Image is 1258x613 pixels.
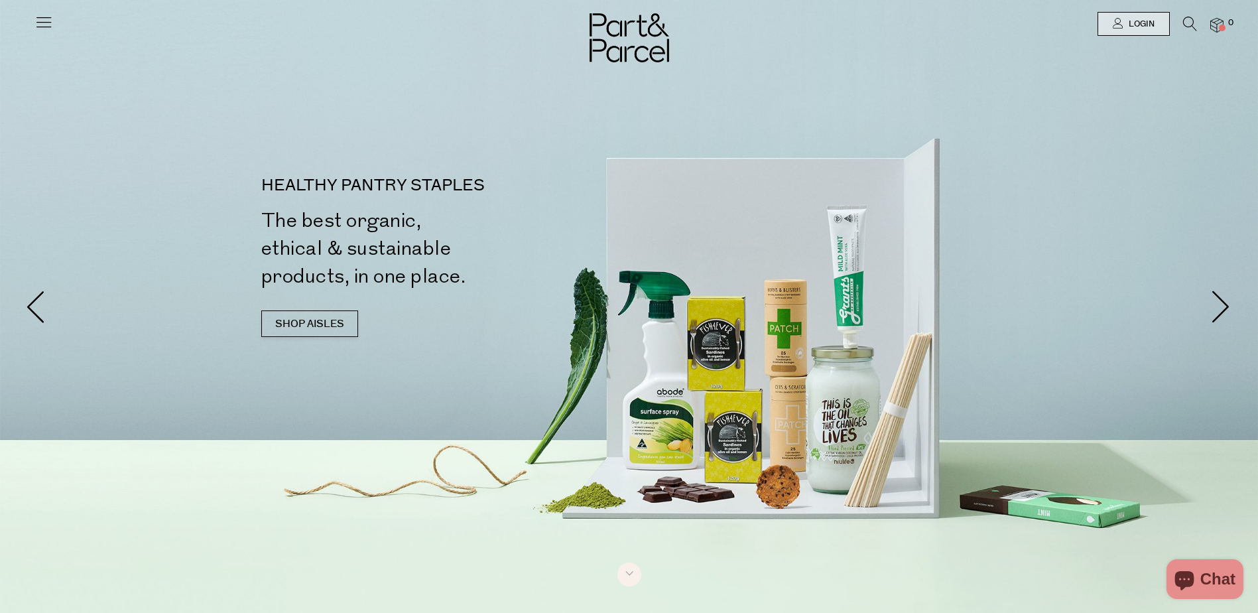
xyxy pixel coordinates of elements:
h2: The best organic, ethical & sustainable products, in one place. [261,207,635,291]
a: 0 [1210,18,1224,32]
a: Login [1098,12,1170,36]
span: Login [1125,19,1155,30]
inbox-online-store-chat: Shopify online store chat [1163,559,1247,602]
img: Part&Parcel [590,13,669,62]
p: HEALTHY PANTRY STAPLES [261,178,635,194]
span: 0 [1225,17,1237,29]
a: SHOP AISLES [261,310,358,337]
